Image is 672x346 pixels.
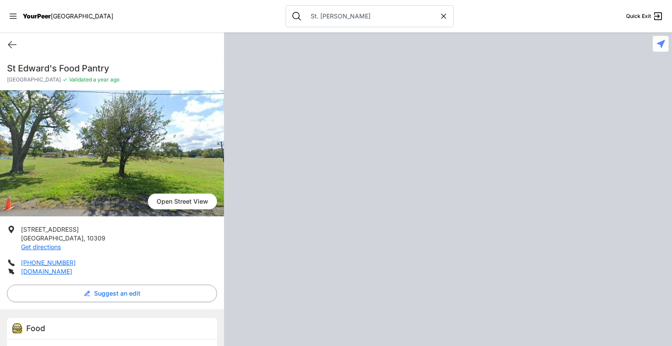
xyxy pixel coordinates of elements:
a: YourPeer[GEOGRAPHIC_DATA] [23,14,113,19]
span: Open Street View [148,194,217,209]
span: , [84,234,85,242]
span: [STREET_ADDRESS] [21,226,79,233]
span: Quick Exit [626,13,651,20]
h1: St Edward's Food Pantry [7,62,217,74]
a: Quick Exit [626,11,663,21]
span: 10309 [87,234,105,242]
span: [GEOGRAPHIC_DATA] [51,12,113,20]
span: [GEOGRAPHIC_DATA] [21,234,84,242]
span: YourPeer [23,12,51,20]
button: Suggest an edit [7,285,217,302]
a: Get directions [21,243,61,251]
span: [GEOGRAPHIC_DATA] [7,76,61,83]
input: Search [305,12,439,21]
span: Food [26,324,45,333]
span: Validated [69,76,92,83]
span: ✓ [63,76,67,83]
a: [DOMAIN_NAME] [21,268,72,275]
span: a year ago [92,76,119,83]
a: [PHONE_NUMBER] [21,259,76,266]
span: Suggest an edit [94,289,140,298]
